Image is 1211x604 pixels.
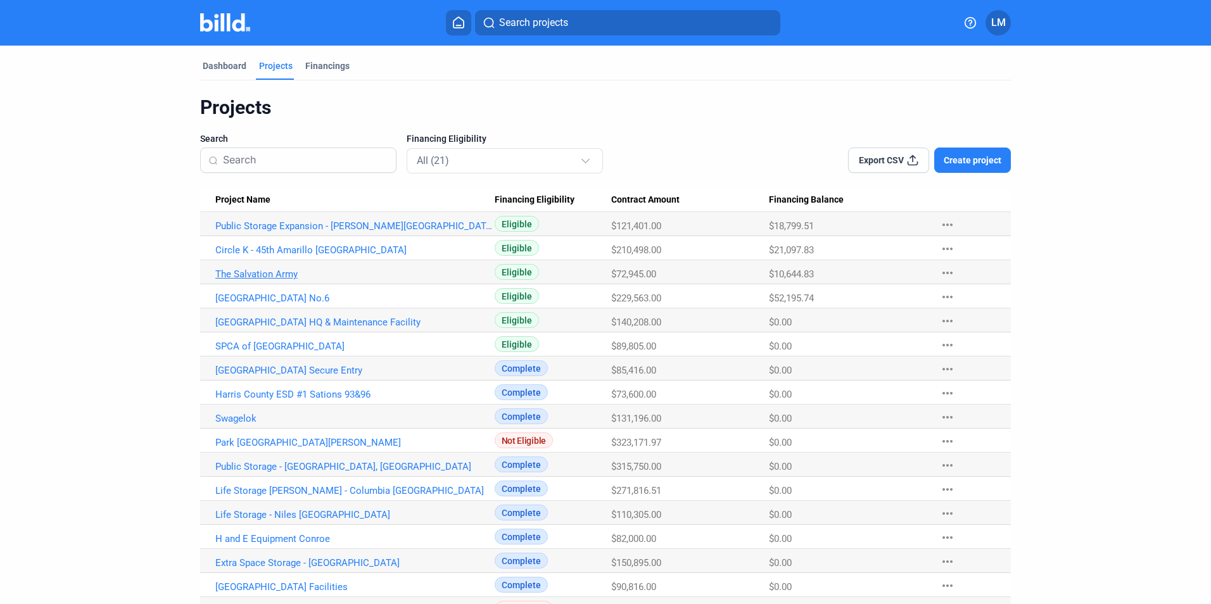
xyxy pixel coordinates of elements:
input: Search [223,147,388,173]
span: Complete [495,529,548,544]
div: Project Name [215,194,495,206]
a: Park [GEOGRAPHIC_DATA][PERSON_NAME] [215,437,495,448]
a: Circle K - 45th Amarillo [GEOGRAPHIC_DATA] [215,244,495,256]
span: $73,600.00 [611,389,656,400]
mat-icon: more_horiz [940,241,955,256]
span: $21,097.83 [769,244,814,256]
span: Complete [495,481,548,496]
span: $0.00 [769,533,792,544]
div: Financing Eligibility [495,194,611,206]
span: Eligible [495,288,539,304]
span: $52,195.74 [769,293,814,304]
span: $0.00 [769,389,792,400]
span: Project Name [215,194,270,206]
a: H and E Equipment Conroe [215,533,495,544]
span: $85,416.00 [611,365,656,376]
a: [GEOGRAPHIC_DATA] HQ & Maintenance Facility [215,317,495,328]
mat-icon: more_horiz [940,530,955,545]
mat-icon: more_horiz [940,482,955,497]
span: Eligible [495,336,539,352]
mat-icon: more_horiz [940,362,955,377]
span: $140,208.00 [611,317,661,328]
mat-select-trigger: All (21) [417,154,449,167]
span: Search [200,132,228,145]
a: Harris County ESD #1 Sations 93&96 [215,389,495,400]
span: Eligible [495,240,539,256]
a: Swagelok [215,413,495,424]
a: Public Storage Expansion - [PERSON_NAME][GEOGRAPHIC_DATA] [215,220,495,232]
a: The Salvation Army [215,268,495,280]
mat-icon: more_horiz [940,337,955,353]
span: Financing Eligibility [407,132,486,145]
button: Export CSV [848,148,929,173]
span: Financing Balance [769,194,844,206]
mat-icon: more_horiz [940,265,955,280]
mat-icon: more_horiz [940,313,955,329]
mat-icon: more_horiz [940,217,955,232]
span: $271,816.51 [611,485,661,496]
span: $121,401.00 [611,220,661,232]
span: Complete [495,360,548,376]
span: $0.00 [769,413,792,424]
span: $0.00 [769,317,792,328]
span: Create project [944,154,1001,167]
span: $89,805.00 [611,341,656,352]
a: SPCA of [GEOGRAPHIC_DATA] [215,341,495,352]
span: $72,945.00 [611,268,656,280]
span: $150,895.00 [611,557,661,569]
span: $110,305.00 [611,509,661,520]
button: Search projects [475,10,780,35]
span: Complete [495,384,548,400]
span: Eligible [495,312,539,328]
button: Create project [934,148,1011,173]
span: $131,196.00 [611,413,661,424]
span: $0.00 [769,365,792,376]
mat-icon: more_horiz [940,434,955,449]
span: $0.00 [769,461,792,472]
span: Complete [495,577,548,593]
mat-icon: more_horiz [940,506,955,521]
div: Financings [305,60,350,72]
span: $323,171.97 [611,437,661,448]
span: $210,498.00 [611,244,661,256]
span: Complete [495,456,548,472]
span: $0.00 [769,581,792,593]
div: Dashboard [203,60,246,72]
mat-icon: more_horiz [940,410,955,425]
span: Complete [495,505,548,520]
mat-icon: more_horiz [940,386,955,401]
span: $0.00 [769,341,792,352]
span: $315,750.00 [611,461,661,472]
span: LM [991,15,1006,30]
span: Complete [495,408,548,424]
a: Public Storage - [GEOGRAPHIC_DATA], [GEOGRAPHIC_DATA] [215,461,495,472]
a: Life Storage [PERSON_NAME] - Columbia [GEOGRAPHIC_DATA] [215,485,495,496]
a: [GEOGRAPHIC_DATA] Facilities [215,581,495,593]
span: $90,816.00 [611,581,656,593]
span: $0.00 [769,437,792,448]
span: $0.00 [769,557,792,569]
mat-icon: more_horiz [940,458,955,473]
span: Financing Eligibility [495,194,574,206]
button: LM [986,10,1011,35]
a: [GEOGRAPHIC_DATA] Secure Entry [215,365,495,376]
span: Export CSV [859,154,904,167]
mat-icon: more_horiz [940,578,955,593]
mat-icon: more_horiz [940,554,955,569]
span: Contract Amount [611,194,680,206]
a: Life Storage - Niles [GEOGRAPHIC_DATA] [215,509,495,520]
span: $0.00 [769,485,792,496]
span: $18,799.51 [769,220,814,232]
span: Not Eligible [495,432,553,448]
div: Contract Amount [611,194,769,206]
div: Financing Balance [769,194,927,206]
span: $229,563.00 [611,293,661,304]
span: Eligible [495,264,539,280]
mat-icon: more_horiz [940,289,955,305]
span: $0.00 [769,509,792,520]
div: Projects [259,60,293,72]
span: $82,000.00 [611,533,656,544]
a: [GEOGRAPHIC_DATA] No.6 [215,293,495,304]
span: $10,644.83 [769,268,814,280]
img: Billd Company Logo [200,13,250,32]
